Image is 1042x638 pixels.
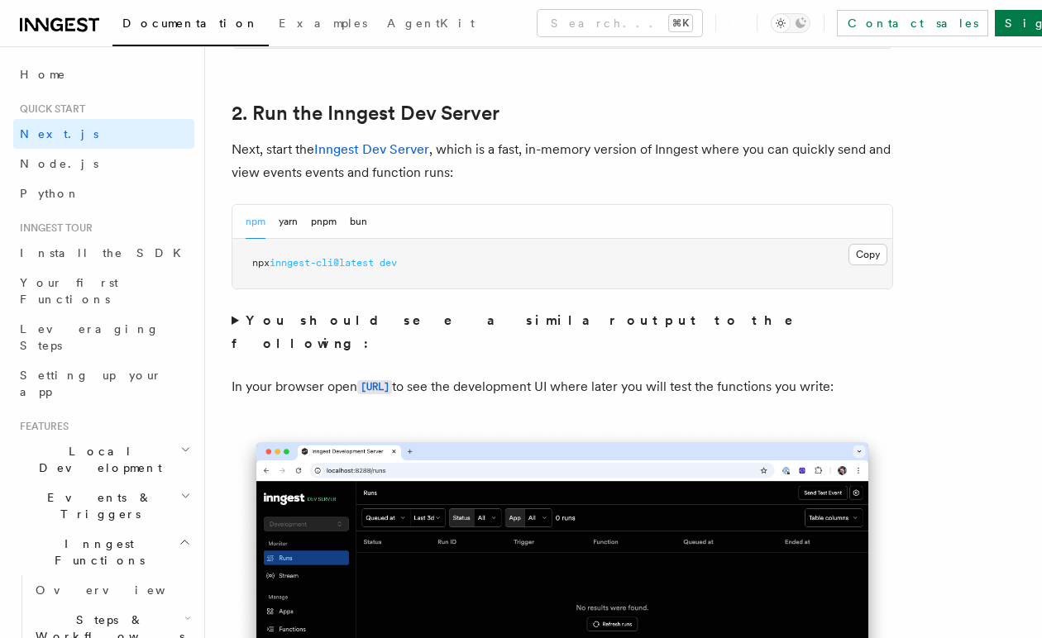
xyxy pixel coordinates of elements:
a: 2. Run the Inngest Dev Server [232,102,499,125]
button: pnpm [311,205,337,239]
a: Leveraging Steps [13,314,194,360]
span: Features [13,420,69,433]
a: [URL] [357,379,392,394]
strong: You should see a similar output to the following: [232,312,816,351]
span: Events & Triggers [13,489,180,522]
span: Install the SDK [20,246,191,259]
button: Toggle dark mode [771,13,810,33]
summary: You should see a similar output to the following: [232,309,893,355]
code: [URL] [357,380,392,394]
a: Python [13,179,194,208]
span: Your first Functions [20,276,118,306]
a: Your first Functions [13,268,194,314]
a: AgentKit [377,5,485,45]
a: Home [13,60,194,89]
button: npm [246,205,265,239]
a: Node.js [13,149,194,179]
span: Next.js [20,127,98,140]
span: Quick start [13,102,85,116]
span: Inngest tour [13,221,93,235]
button: Inngest Functions [13,529,194,575]
span: Home [20,66,66,83]
span: Inngest Functions [13,536,179,569]
span: Leveraging Steps [20,322,160,352]
span: dev [380,257,397,269]
span: inngest-cli@latest [270,257,374,269]
button: Events & Triggers [13,483,194,529]
span: Python [20,187,80,200]
button: bun [350,205,367,239]
button: Local Development [13,436,194,483]
a: Contact sales [837,10,988,36]
button: Search...⌘K [538,10,702,36]
span: AgentKit [387,17,475,30]
p: In your browser open to see the development UI where later you will test the functions you write: [232,375,893,399]
kbd: ⌘K [669,15,692,31]
p: Next, start the , which is a fast, in-memory version of Inngest where you can quickly send and vi... [232,138,893,184]
a: Inngest Dev Server [314,141,429,157]
span: Examples [279,17,367,30]
span: Documentation [122,17,259,30]
span: Local Development [13,443,180,476]
a: Install the SDK [13,238,194,268]
a: Documentation [112,5,269,46]
span: Node.js [20,157,98,170]
span: Overview [36,583,206,597]
a: Next.js [13,119,194,149]
button: Copy [848,244,887,265]
span: Setting up your app [20,369,162,398]
a: Overview [29,575,194,605]
a: Examples [269,5,377,45]
span: npx [252,257,270,269]
a: Setting up your app [13,360,194,407]
button: yarn [279,205,298,239]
